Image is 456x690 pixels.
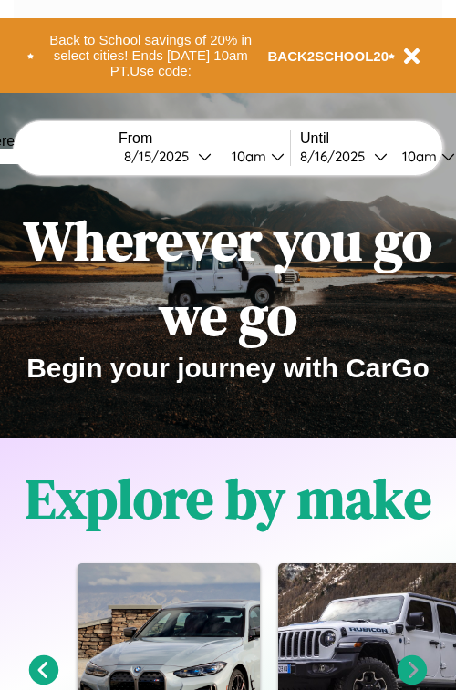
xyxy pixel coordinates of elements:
div: 10am [393,148,441,165]
h1: Explore by make [26,461,431,536]
b: BACK2SCHOOL20 [268,48,389,64]
div: 8 / 16 / 2025 [300,148,374,165]
button: Back to School savings of 20% in select cities! Ends [DATE] 10am PT.Use code: [34,27,268,84]
div: 8 / 15 / 2025 [124,148,198,165]
label: From [119,130,290,147]
div: 10am [223,148,271,165]
button: 8/15/2025 [119,147,217,166]
button: 10am [217,147,290,166]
